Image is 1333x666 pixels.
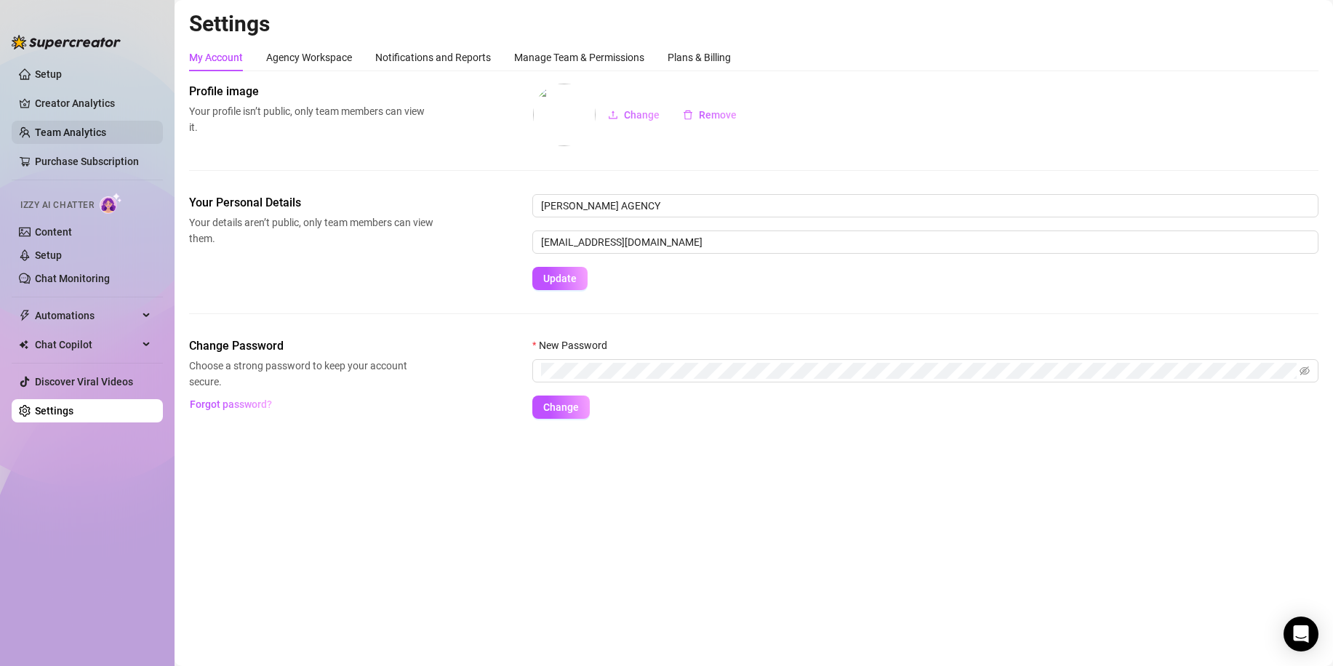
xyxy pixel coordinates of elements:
button: Change [596,103,671,127]
input: New Password [541,363,1297,379]
a: Setup [35,249,62,261]
span: Automations [35,304,138,327]
img: profilePics%2FyyYKhxUzK1TAAVpuzvyrscJsFF62.jpeg [533,84,596,146]
a: Chat Monitoring [35,273,110,284]
img: AI Chatter [100,193,122,214]
span: delete [683,110,693,120]
a: Discover Viral Videos [35,376,133,388]
span: Remove [699,109,737,121]
label: New Password [532,337,617,353]
input: Enter name [532,194,1318,217]
img: Chat Copilot [19,340,28,350]
div: Agency Workspace [266,49,352,65]
span: Your profile isn’t public, only team members can view it. [189,103,433,135]
span: Your Personal Details [189,194,433,212]
span: Change [624,109,660,121]
div: Plans & Billing [668,49,731,65]
span: Profile image [189,83,433,100]
a: Purchase Subscription [35,150,151,173]
span: upload [608,110,618,120]
span: Your details aren’t public, only team members can view them. [189,214,433,246]
span: Chat Copilot [35,333,138,356]
span: Choose a strong password to keep your account secure. [189,358,433,390]
img: logo-BBDzfeDw.svg [12,35,121,49]
span: Update [543,273,577,284]
input: Enter new email [532,230,1318,254]
div: Notifications and Reports [375,49,491,65]
a: Setup [35,68,62,80]
div: Open Intercom Messenger [1284,617,1318,651]
a: Team Analytics [35,127,106,138]
div: Manage Team & Permissions [514,49,644,65]
h2: Settings [189,10,1318,38]
span: Change Password [189,337,433,355]
div: My Account [189,49,243,65]
a: Settings [35,405,73,417]
span: thunderbolt [19,310,31,321]
span: Change [543,401,579,413]
button: Update [532,267,588,290]
span: Forgot password? [190,398,272,410]
button: Remove [671,103,748,127]
button: Change [532,396,590,419]
a: Content [35,226,72,238]
span: eye-invisible [1300,366,1310,376]
a: Creator Analytics [35,92,151,115]
button: Forgot password? [189,393,272,416]
span: Izzy AI Chatter [20,198,94,212]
